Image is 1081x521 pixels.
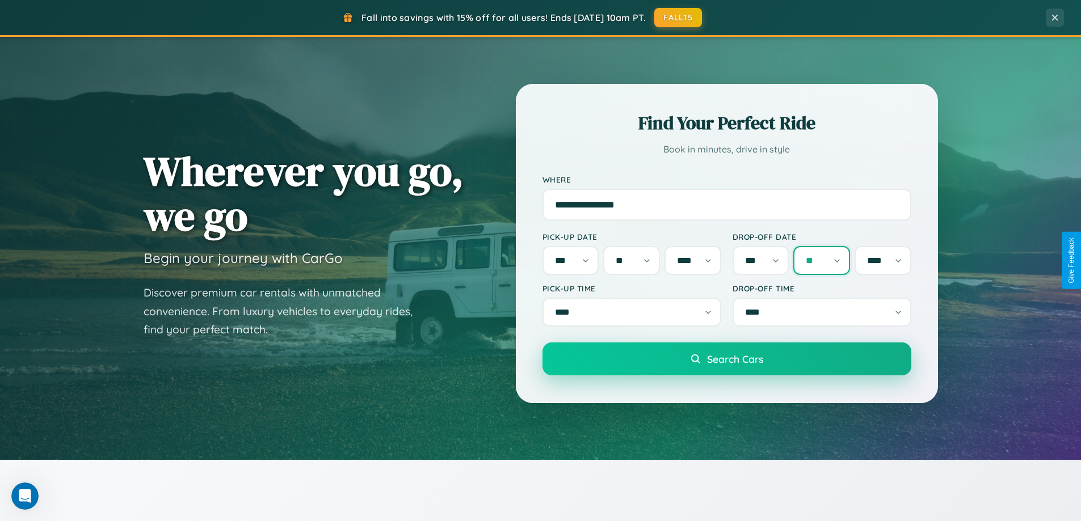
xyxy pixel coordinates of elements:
[144,249,343,266] h3: Begin your journey with CarGo
[542,232,721,242] label: Pick-up Date
[361,12,646,23] span: Fall into savings with 15% off for all users! Ends [DATE] 10am PT.
[542,111,911,135] h2: Find Your Perfect Ride
[11,482,39,510] iframe: Intercom live chat
[733,283,911,293] label: Drop-off Time
[144,283,427,339] p: Discover premium car rentals with unmatched convenience. From luxury vehicles to everyday rides, ...
[707,353,763,365] span: Search Cars
[733,232,911,242] label: Drop-off Date
[144,149,464,238] h1: Wherever you go, we go
[1067,238,1075,283] div: Give Feedback
[542,175,911,184] label: Where
[542,342,911,375] button: Search Cars
[542,141,911,158] p: Book in minutes, drive in style
[542,283,721,293] label: Pick-up Time
[654,8,702,27] button: FALL15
